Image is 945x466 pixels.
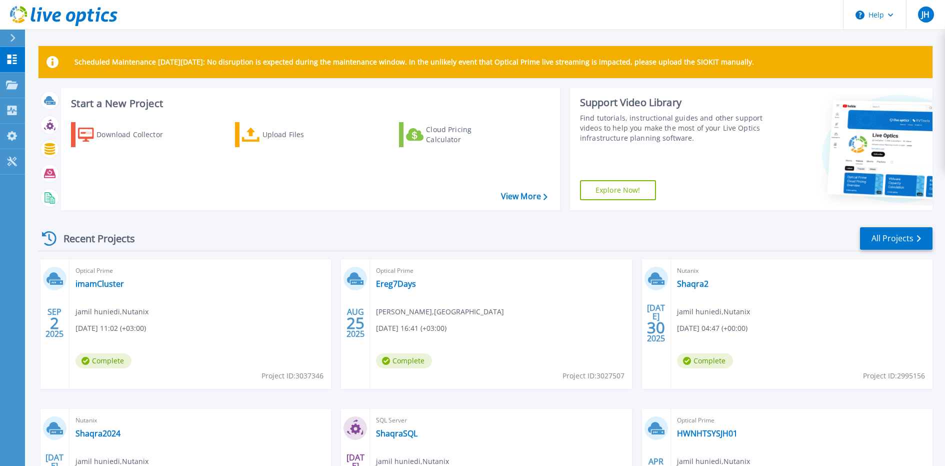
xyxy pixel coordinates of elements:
span: Optical Prime [75,265,325,276]
a: Download Collector [71,122,182,147]
span: SQL Server [376,415,625,426]
a: ShaqraSQL [376,428,417,438]
span: JH [921,11,929,19]
span: [DATE] 04:47 (+00:00) [677,323,747,334]
a: View More [501,192,547,201]
a: Ereg7Days [376,279,416,289]
span: jamil huniedi , Nutanix [75,306,148,317]
div: Find tutorials, instructional guides and other support videos to help you make the most of your L... [580,113,764,143]
a: Explore Now! [580,180,656,200]
a: All Projects [860,227,932,250]
span: Nutanix [677,265,926,276]
span: Complete [376,353,432,368]
a: HWNHTSYSJH01 [677,428,737,438]
a: imamCluster [75,279,124,289]
span: Project ID: 3027507 [562,370,624,381]
div: Cloud Pricing Calculator [426,125,506,145]
span: [DATE] 16:41 (+03:00) [376,323,446,334]
div: Upload Files [262,125,342,145]
span: 30 [647,323,665,332]
span: Nutanix [75,415,325,426]
a: Cloud Pricing Calculator [399,122,510,147]
a: Shaqra2 [677,279,708,289]
div: Support Video Library [580,96,764,109]
div: AUG 2025 [346,305,365,341]
div: Download Collector [96,125,176,145]
div: [DATE] 2025 [646,305,665,341]
span: Complete [677,353,733,368]
span: [DATE] 11:02 (+03:00) [75,323,146,334]
span: Optical Prime [677,415,926,426]
a: Shaqra2024 [75,428,120,438]
h3: Start a New Project [71,98,547,109]
span: Optical Prime [376,265,625,276]
span: 25 [346,319,364,327]
span: 2 [50,319,59,327]
p: Scheduled Maintenance [DATE][DATE]: No disruption is expected during the maintenance window. In t... [74,58,754,66]
div: SEP 2025 [45,305,64,341]
div: Recent Projects [38,226,148,251]
span: Complete [75,353,131,368]
span: Project ID: 3037346 [261,370,323,381]
span: [PERSON_NAME] , [GEOGRAPHIC_DATA] [376,306,504,317]
span: Project ID: 2995156 [863,370,925,381]
a: Upload Files [235,122,346,147]
span: jamil huniedi , Nutanix [677,306,750,317]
